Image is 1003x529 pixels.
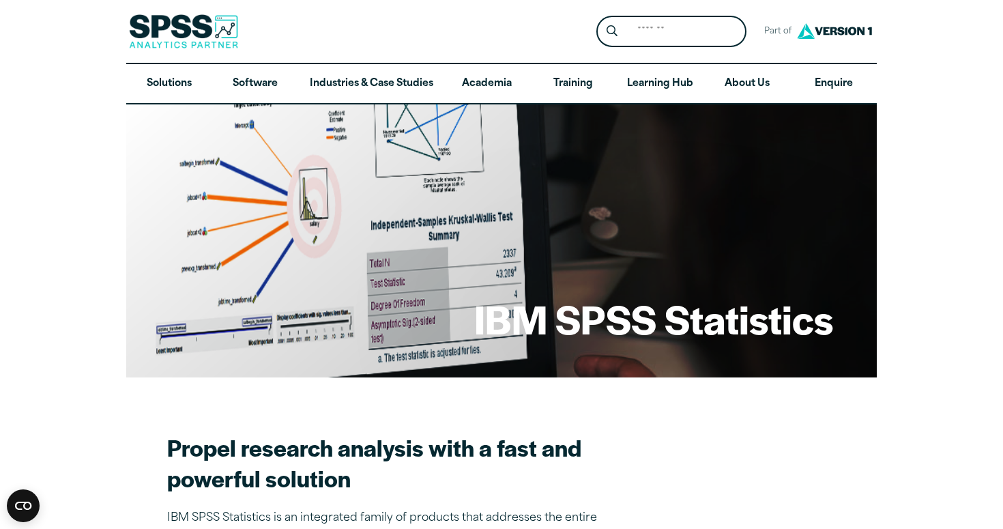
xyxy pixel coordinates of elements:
[607,25,617,37] svg: Search magnifying glass icon
[474,292,833,345] h1: IBM SPSS Statistics
[530,64,616,104] a: Training
[794,18,875,44] img: Version1 Logo
[600,19,625,44] button: Search magnifying glass icon
[757,22,794,42] span: Part of
[616,64,704,104] a: Learning Hub
[704,64,790,104] a: About Us
[167,432,622,494] h2: Propel research analysis with a fast and powerful solution
[596,16,746,48] form: Site Header Search Form
[129,14,238,48] img: SPSS Analytics Partner
[126,64,212,104] a: Solutions
[212,64,298,104] a: Software
[126,64,877,104] nav: Desktop version of site main menu
[299,64,444,104] a: Industries & Case Studies
[791,64,877,104] a: Enquire
[444,64,530,104] a: Academia
[7,489,40,522] button: Open CMP widget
